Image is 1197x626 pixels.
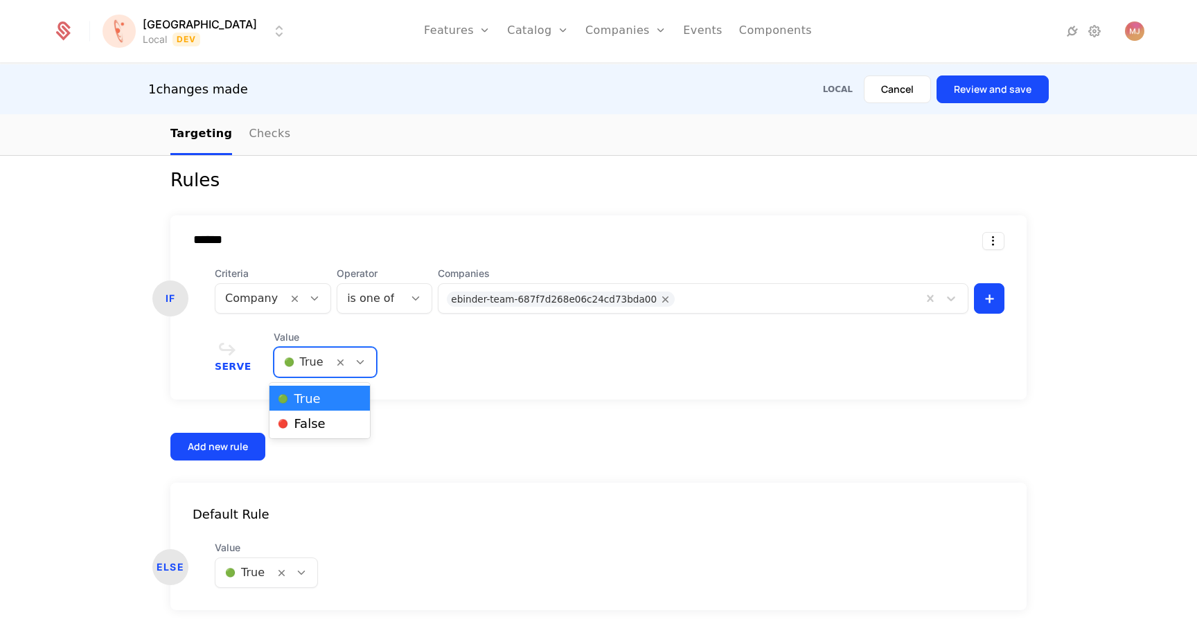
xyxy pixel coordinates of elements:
[974,283,1004,314] button: +
[107,16,287,46] button: Select environment
[1086,23,1103,39] a: Settings
[337,267,432,280] span: Operator
[170,114,290,155] ul: Choose Sub Page
[215,541,318,555] span: Value
[215,361,251,371] span: Serve
[451,292,657,307] div: ebinder-team-687f7d268e06c24cd73bda00
[438,267,968,280] span: Companies
[152,280,188,316] div: IF
[1125,21,1144,41] button: Open user button
[103,15,136,48] img: Florence
[170,505,1027,524] div: Default Rule
[657,292,675,307] div: Remove ebinder-team-687f7d268e06c24cd73bda00
[152,549,188,585] div: ELSE
[1125,21,1144,41] img: Milos Jacimovic
[937,75,1049,103] button: Review and save
[215,267,331,280] span: Criteria
[278,418,325,430] span: False
[982,232,1004,250] button: Select action
[1064,23,1081,39] a: Integrations
[143,33,167,46] div: Local
[170,433,265,460] button: Add new rule
[172,33,201,46] span: Dev
[170,166,1027,194] div: Rules
[143,16,257,33] span: [GEOGRAPHIC_DATA]
[148,80,248,99] div: 1 changes made
[278,393,320,405] span: True
[188,440,248,454] div: Add new rule
[823,84,853,95] div: Local
[170,114,1027,155] nav: Main
[249,114,290,155] a: Checks
[170,114,232,155] a: Targeting
[864,75,931,103] button: Cancel
[274,330,377,344] span: Value
[278,393,288,404] span: 🟢
[278,418,288,429] span: 🔴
